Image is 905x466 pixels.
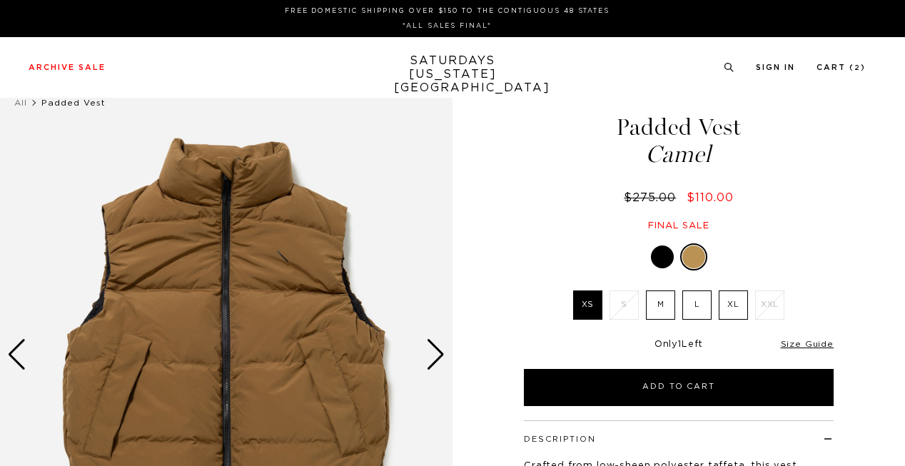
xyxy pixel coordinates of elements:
[573,290,602,320] label: XS
[678,340,682,349] span: 1
[426,339,445,370] div: Next slide
[522,116,836,166] h1: Padded Vest
[781,340,834,348] a: Size Guide
[394,54,512,95] a: SATURDAYS[US_STATE][GEOGRAPHIC_DATA]
[524,369,834,406] button: Add to Cart
[34,6,860,16] p: FREE DOMESTIC SHIPPING OVER $150 TO THE CONTIGUOUS 48 STATES
[14,98,27,107] a: All
[646,290,675,320] label: M
[41,98,106,107] span: Padded Vest
[29,64,106,71] a: Archive Sale
[687,192,734,203] span: $110.00
[756,64,795,71] a: Sign In
[34,21,860,31] p: *ALL SALES FINAL*
[522,143,836,166] span: Camel
[524,435,596,443] button: Description
[682,290,712,320] label: L
[7,339,26,370] div: Previous slide
[522,220,836,232] div: Final sale
[719,290,748,320] label: XL
[624,192,682,203] del: $275.00
[524,339,834,351] div: Only Left
[816,64,866,71] a: Cart (2)
[854,65,861,71] small: 2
